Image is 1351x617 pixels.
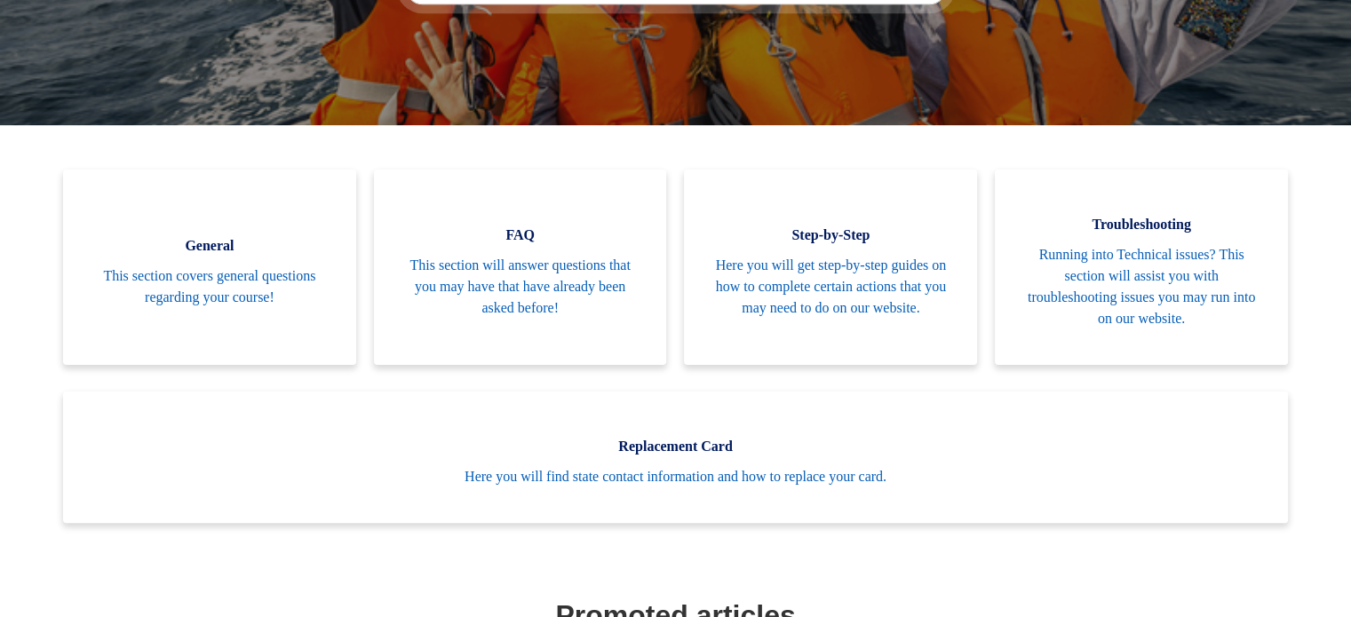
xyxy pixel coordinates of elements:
[401,225,640,246] span: FAQ
[711,255,950,319] span: Here you will get step-by-step guides on how to complete certain actions that you may need to do ...
[1021,214,1261,235] span: Troubleshooting
[90,436,1261,457] span: Replacement Card
[374,170,667,365] a: FAQ This section will answer questions that you may have that have already been asked before!
[63,392,1288,523] a: Replacement Card Here you will find state contact information and how to replace your card.
[684,170,977,365] a: Step-by-Step Here you will get step-by-step guides on how to complete certain actions that you ma...
[90,265,330,308] span: This section covers general questions regarding your course!
[1021,244,1261,329] span: Running into Technical issues? This section will assist you with troubleshooting issues you may r...
[995,170,1288,365] a: Troubleshooting Running into Technical issues? This section will assist you with troubleshooting ...
[401,255,640,319] span: This section will answer questions that you may have that have already been asked before!
[90,235,330,257] span: General
[711,225,950,246] span: Step-by-Step
[63,170,356,365] a: General This section covers general questions regarding your course!
[90,466,1261,487] span: Here you will find state contact information and how to replace your card.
